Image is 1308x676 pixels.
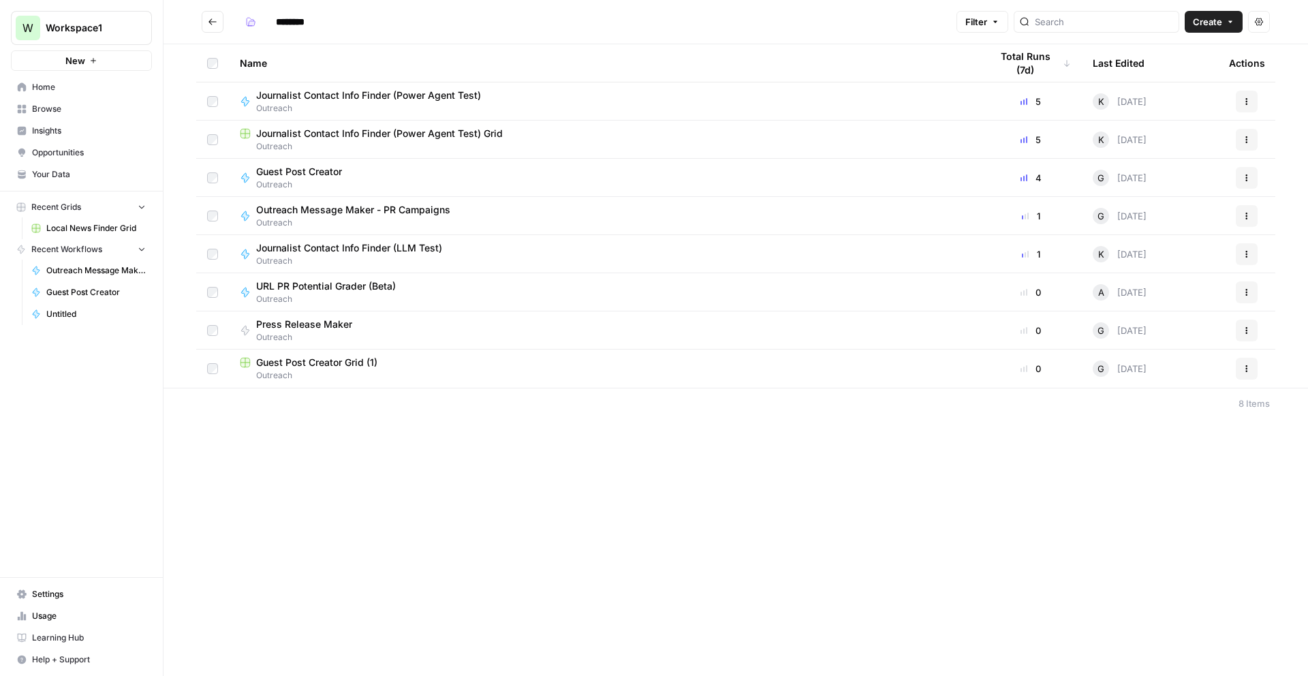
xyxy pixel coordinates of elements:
div: 4 [991,171,1071,185]
span: Workspace1 [46,21,128,35]
div: [DATE] [1093,322,1147,339]
button: Filter [956,11,1008,33]
span: Untitled [46,308,146,320]
span: Recent Grids [31,201,81,213]
div: Last Edited [1093,44,1144,82]
button: Create [1185,11,1243,33]
span: Filter [965,15,987,29]
a: Local News Finder Grid [25,217,152,239]
div: Actions [1229,44,1265,82]
span: Recent Workflows [31,243,102,256]
span: Outreach [256,102,492,114]
span: Help + Support [32,654,146,666]
div: [DATE] [1093,93,1147,110]
span: New [65,54,85,67]
a: Browse [11,98,152,120]
span: Journalist Contact Info Finder (LLM Test) [256,241,442,255]
span: Outreach [240,369,969,382]
a: Journalist Contact Info Finder (Power Agent Test) GridOutreach [240,127,969,153]
span: Outreach [256,331,363,343]
a: Guest Post Creator Grid (1)Outreach [240,356,969,382]
span: Your Data [32,168,146,181]
a: Your Data [11,164,152,185]
div: [DATE] [1093,132,1147,148]
a: Journalist Contact Info Finder (Power Agent Test)Outreach [240,89,969,114]
div: 0 [991,362,1071,375]
div: [DATE] [1093,360,1147,377]
div: 5 [991,133,1071,147]
span: Outreach [240,140,969,153]
span: G [1097,171,1104,185]
div: Name [240,44,969,82]
div: [DATE] [1093,170,1147,186]
span: Insights [32,125,146,137]
span: Usage [32,610,146,622]
span: Settings [32,588,146,600]
a: URL PR Potential Grader (Beta)Outreach [240,279,969,305]
a: Usage [11,605,152,627]
a: Home [11,76,152,98]
button: Go back [202,11,223,33]
div: 5 [991,95,1071,108]
span: Guest Post Creator [256,165,342,179]
a: Insights [11,120,152,142]
a: Untitled [25,303,152,325]
span: URL PR Potential Grader (Beta) [256,279,396,293]
div: [DATE] [1093,284,1147,301]
span: Browse [32,103,146,115]
span: Guest Post Creator [46,286,146,298]
div: [DATE] [1093,208,1147,224]
span: Guest Post Creator Grid (1) [256,356,377,369]
a: Learning Hub [11,627,152,649]
span: G [1097,362,1104,375]
span: Create [1193,15,1222,29]
input: Search [1035,15,1173,29]
span: Learning Hub [32,632,146,644]
a: Guest Post Creator [25,281,152,303]
a: Press Release MakerOutreach [240,318,969,343]
div: 0 [991,324,1071,337]
div: 8 Items [1239,397,1270,410]
span: Local News Finder Grid [46,222,146,234]
div: 1 [991,247,1071,261]
span: G [1097,324,1104,337]
div: Total Runs (7d) [991,44,1071,82]
span: K [1098,133,1104,147]
span: K [1098,95,1104,108]
span: Press Release Maker [256,318,352,331]
span: Opportunities [32,147,146,159]
button: New [11,50,152,71]
a: Settings [11,583,152,605]
span: Outreach [256,255,453,267]
div: 1 [991,209,1071,223]
a: Outreach Message Maker - PR CampaignsOutreach [240,203,969,229]
span: Outreach Message Maker - PR Campaigns [46,264,146,277]
a: Opportunities [11,142,152,164]
span: Journalist Contact Info Finder (Power Agent Test) [256,89,481,102]
a: Guest Post CreatorOutreach [240,165,969,191]
button: Recent Workflows [11,239,152,260]
button: Workspace: Workspace1 [11,11,152,45]
span: A [1098,286,1104,299]
span: G [1097,209,1104,223]
span: Outreach [256,293,407,305]
span: Outreach Message Maker - PR Campaigns [256,203,450,217]
span: W [22,20,33,36]
a: Outreach Message Maker - PR Campaigns [25,260,152,281]
span: Outreach [256,217,461,229]
span: K [1098,247,1104,261]
span: Outreach [256,179,353,191]
div: 0 [991,286,1071,299]
a: Journalist Contact Info Finder (LLM Test)Outreach [240,241,969,267]
span: Journalist Contact Info Finder (Power Agent Test) Grid [256,127,503,140]
button: Recent Grids [11,197,152,217]
span: Home [32,81,146,93]
button: Help + Support [11,649,152,671]
div: [DATE] [1093,246,1147,262]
